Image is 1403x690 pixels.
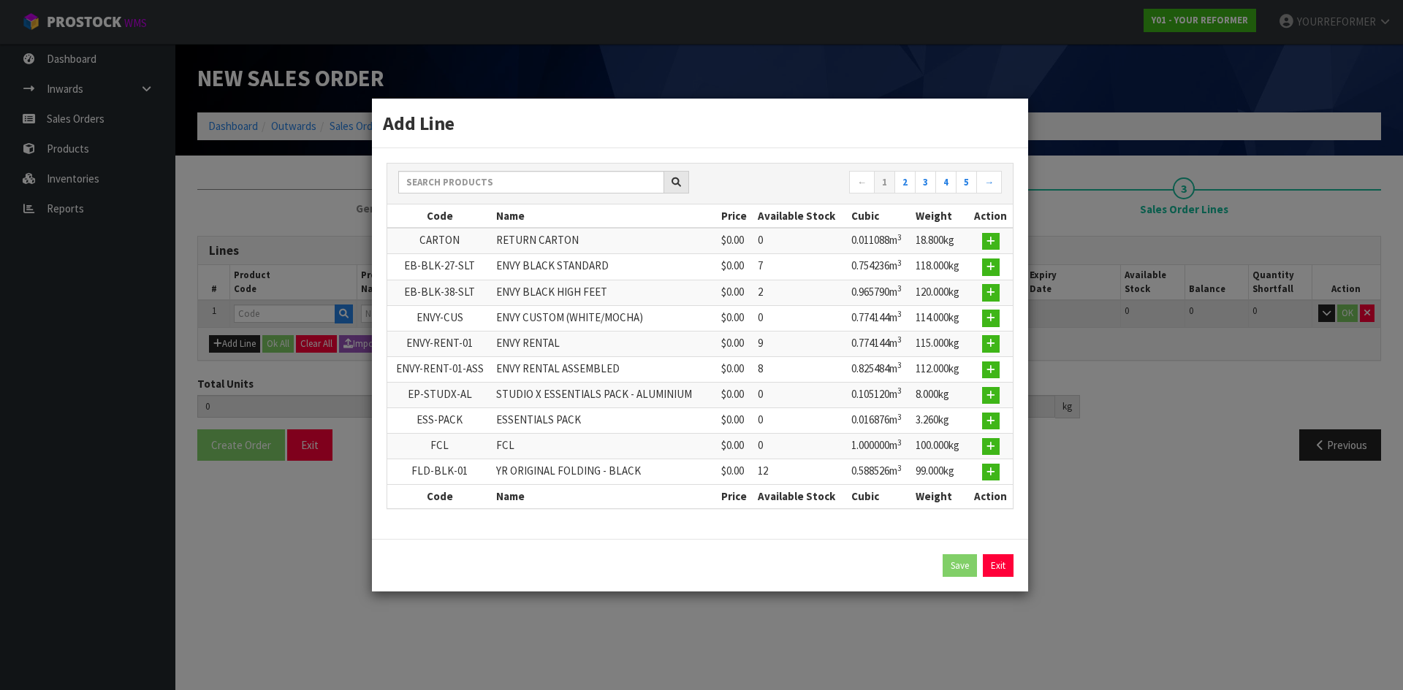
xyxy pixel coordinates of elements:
[983,554,1014,578] a: Exit
[897,360,902,370] sup: 3
[493,228,718,254] td: RETURN CARTON
[387,254,493,280] td: EB-BLK-27-SLT
[387,383,493,408] td: EP-STUDX-AL
[387,459,493,485] td: FLD-BLK-01
[912,356,969,382] td: 112.000kg
[849,171,875,194] a: ←
[493,280,718,305] td: ENVY BLACK HIGH FEET
[956,171,977,194] a: 5
[848,383,911,408] td: 0.105120m
[912,204,969,228] th: Weight
[848,204,911,228] th: Cubic
[912,254,969,280] td: 118.000kg
[848,434,911,459] td: 1.000000m
[493,383,718,408] td: STUDIO X ESSENTIALS PACK - ALUMINIUM
[493,408,718,434] td: ESSENTIALS PACK
[718,459,754,485] td: $0.00
[848,356,911,382] td: 0.825484m
[718,408,754,434] td: $0.00
[493,434,718,459] td: FCL
[897,412,902,422] sup: 3
[874,171,895,194] a: 1
[387,204,493,228] th: Code
[754,434,848,459] td: 0
[383,110,1017,137] h3: Add Line
[912,459,969,485] td: 99.000kg
[493,204,718,228] th: Name
[387,228,493,254] td: CARTON
[912,408,969,434] td: 3.260kg
[754,228,848,254] td: 0
[912,434,969,459] td: 100.000kg
[848,485,911,508] th: Cubic
[754,408,848,434] td: 0
[976,171,1002,194] a: →
[718,254,754,280] td: $0.00
[894,171,916,194] a: 2
[718,204,754,228] th: Price
[897,232,902,242] sup: 3
[897,463,902,473] sup: 3
[754,331,848,356] td: 9
[718,485,754,508] th: Price
[493,459,718,485] td: YR ORIGINAL FOLDING - BLACK
[943,554,977,578] button: Save
[848,305,911,331] td: 0.774144m
[718,305,754,331] td: $0.00
[754,305,848,331] td: 0
[897,258,902,268] sup: 3
[718,228,754,254] td: $0.00
[493,254,718,280] td: ENVY BLACK STANDARD
[897,386,902,396] sup: 3
[912,331,969,356] td: 115.000kg
[848,228,911,254] td: 0.011088m
[848,280,911,305] td: 0.965790m
[493,485,718,508] th: Name
[968,204,1013,228] th: Action
[912,485,969,508] th: Weight
[718,383,754,408] td: $0.00
[754,485,848,508] th: Available Stock
[848,331,911,356] td: 0.774144m
[912,305,969,331] td: 114.000kg
[718,331,754,356] td: $0.00
[754,356,848,382] td: 8
[718,356,754,382] td: $0.00
[848,254,911,280] td: 0.754236m
[387,280,493,305] td: EB-BLK-38-SLT
[897,334,902,345] sup: 3
[968,485,1013,508] th: Action
[387,408,493,434] td: ESS-PACK
[912,383,969,408] td: 8.000kg
[387,485,493,508] th: Code
[387,331,493,356] td: ENVY-RENT-01
[897,283,902,294] sup: 3
[387,356,493,382] td: ENVY-RENT-01-ASS
[935,171,957,194] a: 4
[912,228,969,254] td: 18.800kg
[754,383,848,408] td: 0
[848,459,911,485] td: 0.588526m
[915,171,936,194] a: 3
[897,309,902,319] sup: 3
[387,305,493,331] td: ENVY-CUS
[754,254,848,280] td: 7
[493,356,718,382] td: ENVY RENTAL ASSEMBLED
[754,459,848,485] td: 12
[848,408,911,434] td: 0.016876m
[912,280,969,305] td: 120.000kg
[711,171,1002,196] nav: Page navigation
[718,280,754,305] td: $0.00
[398,171,664,193] input: Search products
[754,280,848,305] td: 2
[493,305,718,331] td: ENVY CUSTOM (WHITE/MOCHA)
[718,434,754,459] td: $0.00
[897,437,902,448] sup: 3
[387,434,493,459] td: FCL
[493,331,718,356] td: ENVY RENTAL
[754,204,848,228] th: Available Stock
